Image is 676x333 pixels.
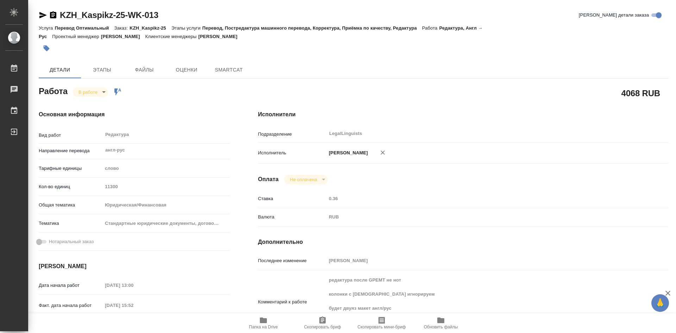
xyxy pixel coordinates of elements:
[39,282,102,289] p: Дата начала работ
[39,147,102,154] p: Направление перевода
[130,25,171,31] p: KZH_Kaspikz-25
[39,84,68,97] h2: Работа
[212,66,246,74] span: SmartCat
[579,12,649,19] span: [PERSON_NAME] детали заказа
[102,300,164,310] input: Пустое поле
[234,313,293,333] button: Папка на Drive
[422,25,439,31] p: Работа
[621,87,660,99] h2: 4068 RUB
[326,211,634,223] div: RUB
[654,296,666,310] span: 🙏
[39,302,102,309] p: Факт. дата начала работ
[101,34,145,39] p: [PERSON_NAME]
[258,131,326,138] p: Подразделение
[198,34,243,39] p: [PERSON_NAME]
[39,202,102,209] p: Общая тематика
[114,25,129,31] p: Заказ:
[304,325,341,329] span: Скопировать бриф
[39,11,47,19] button: Скопировать ссылку для ЯМессенджера
[284,175,327,184] div: В работе
[49,238,94,245] span: Нотариальный заказ
[39,132,102,139] p: Вид работ
[258,175,279,184] h4: Оплата
[424,325,458,329] span: Обновить файлы
[102,199,230,211] div: Юридическая/Финансовая
[49,11,57,19] button: Скопировать ссылку
[39,25,55,31] p: Услуга
[102,181,230,192] input: Пустое поле
[39,262,230,271] h4: [PERSON_NAME]
[73,87,108,97] div: В работе
[60,10,158,20] a: KZH_Kaspikz-25-WK-013
[258,298,326,306] p: Комментарий к работе
[326,149,368,156] p: [PERSON_NAME]
[39,183,102,190] p: Кол-во единиц
[651,294,669,312] button: 🙏
[145,34,199,39] p: Клиентские менеджеры
[85,66,119,74] span: Этапы
[39,41,54,56] button: Добавить тэг
[357,325,406,329] span: Скопировать мини-бриф
[258,257,326,264] p: Последнее изменение
[258,110,668,119] h4: Исполнители
[39,165,102,172] p: Тарифные единицы
[76,89,100,95] button: В работе
[52,34,101,39] p: Проектный менеджер
[293,313,352,333] button: Скопировать бриф
[55,25,114,31] p: Перевод Оптимальный
[326,274,634,328] textarea: редактура после GPEMT не нот колонки с [DEMOGRAPHIC_DATA] игнорируем будет двуяз макет англ/рус в...
[39,110,230,119] h4: Основная информация
[127,66,161,74] span: Файлы
[326,255,634,266] input: Пустое поле
[352,313,411,333] button: Скопировать мини-бриф
[202,25,422,31] p: Перевод, Постредактура машинного перевода, Корректура, Приёмка по качеству, Редактура
[102,280,164,290] input: Пустое поле
[411,313,470,333] button: Обновить файлы
[39,220,102,227] p: Тематика
[288,177,319,183] button: Не оплачена
[258,238,668,246] h4: Дополнительно
[170,66,204,74] span: Оценки
[102,162,230,174] div: слово
[102,217,230,229] div: Стандартные юридические документы, договоры, уставы
[171,25,202,31] p: Этапы услуги
[43,66,77,74] span: Детали
[258,214,326,221] p: Валюта
[326,193,634,204] input: Пустое поле
[258,195,326,202] p: Ставка
[249,325,278,329] span: Папка на Drive
[375,145,390,160] button: Удалить исполнителя
[258,149,326,156] p: Исполнитель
